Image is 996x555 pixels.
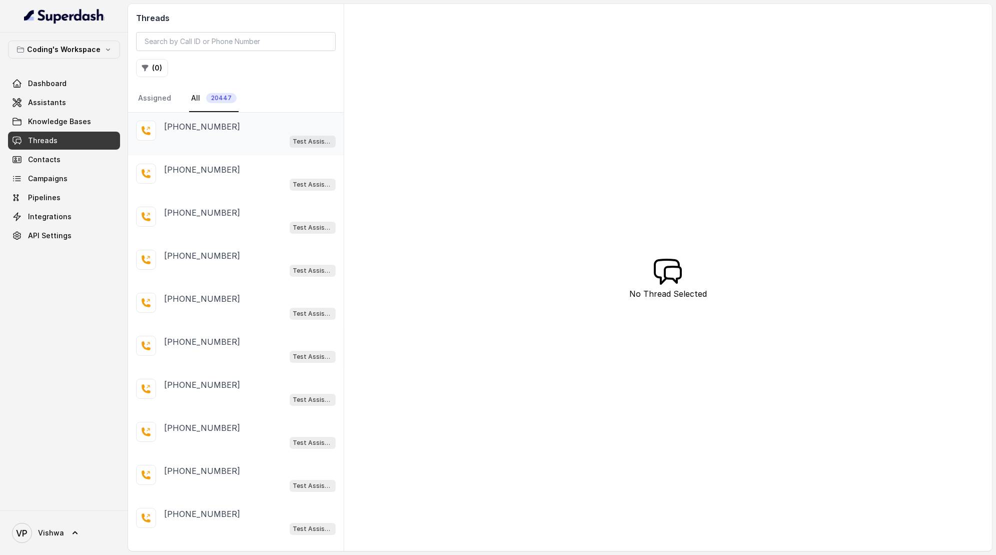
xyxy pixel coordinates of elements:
[8,75,120,93] a: Dashboard
[206,93,237,103] span: 20447
[164,207,240,219] p: [PHONE_NUMBER]
[136,32,336,51] input: Search by Call ID or Phone Number
[8,94,120,112] a: Assistants
[28,174,68,184] span: Campaigns
[164,121,240,133] p: [PHONE_NUMBER]
[8,132,120,150] a: Threads
[164,465,240,477] p: [PHONE_NUMBER]
[293,266,333,276] p: Test Assistant- 2
[164,422,240,434] p: [PHONE_NUMBER]
[293,481,333,491] p: Test Assistant- 2
[8,208,120,226] a: Integrations
[24,8,105,24] img: light.svg
[189,85,239,112] a: All20447
[629,288,707,300] p: No Thread Selected
[8,227,120,245] a: API Settings
[293,223,333,233] p: Test Assistant- 2
[164,379,240,391] p: [PHONE_NUMBER]
[136,59,168,77] button: (0)
[8,151,120,169] a: Contacts
[293,438,333,448] p: Test Assistant- 2
[164,508,240,520] p: [PHONE_NUMBER]
[293,524,333,534] p: Test Assistant- 2
[8,189,120,207] a: Pipelines
[8,41,120,59] button: Coding's Workspace
[164,293,240,305] p: [PHONE_NUMBER]
[28,98,66,108] span: Assistants
[28,212,72,222] span: Integrations
[38,528,64,538] span: Vishwa
[164,164,240,176] p: [PHONE_NUMBER]
[293,395,333,405] p: Test Assistant- 2
[293,137,333,147] p: Test Assistant- 2
[17,528,28,538] text: VP
[293,309,333,319] p: Test Assistant- 2
[164,250,240,262] p: [PHONE_NUMBER]
[28,44,101,56] p: Coding's Workspace
[28,193,61,203] span: Pipelines
[8,519,120,547] a: Vishwa
[28,79,67,89] span: Dashboard
[136,12,336,24] h2: Threads
[28,155,61,165] span: Contacts
[293,352,333,362] p: Test Assistant- 2
[8,170,120,188] a: Campaigns
[28,231,72,241] span: API Settings
[164,336,240,348] p: [PHONE_NUMBER]
[136,85,336,112] nav: Tabs
[8,113,120,131] a: Knowledge Bases
[28,136,58,146] span: Threads
[28,117,91,127] span: Knowledge Bases
[136,85,173,112] a: Assigned
[293,180,333,190] p: Test Assistant- 2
